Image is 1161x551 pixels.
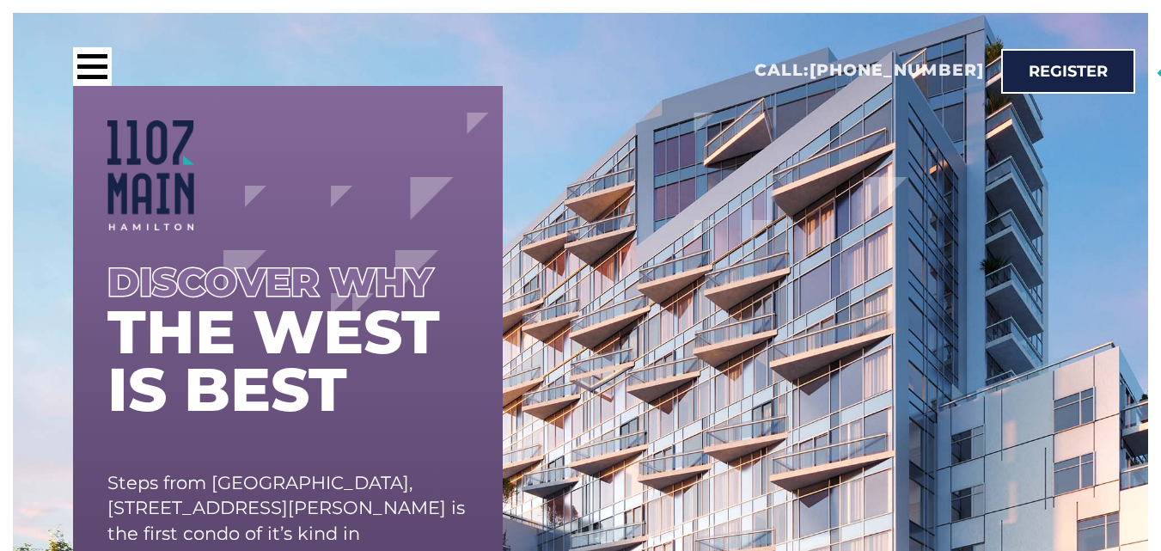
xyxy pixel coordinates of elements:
[810,60,984,80] a: [PHONE_NUMBER]
[107,303,468,419] h1: the west is best
[107,265,468,300] div: Discover why
[1001,49,1135,94] a: Register
[1029,64,1108,79] span: Register
[755,60,984,82] h2: Call:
